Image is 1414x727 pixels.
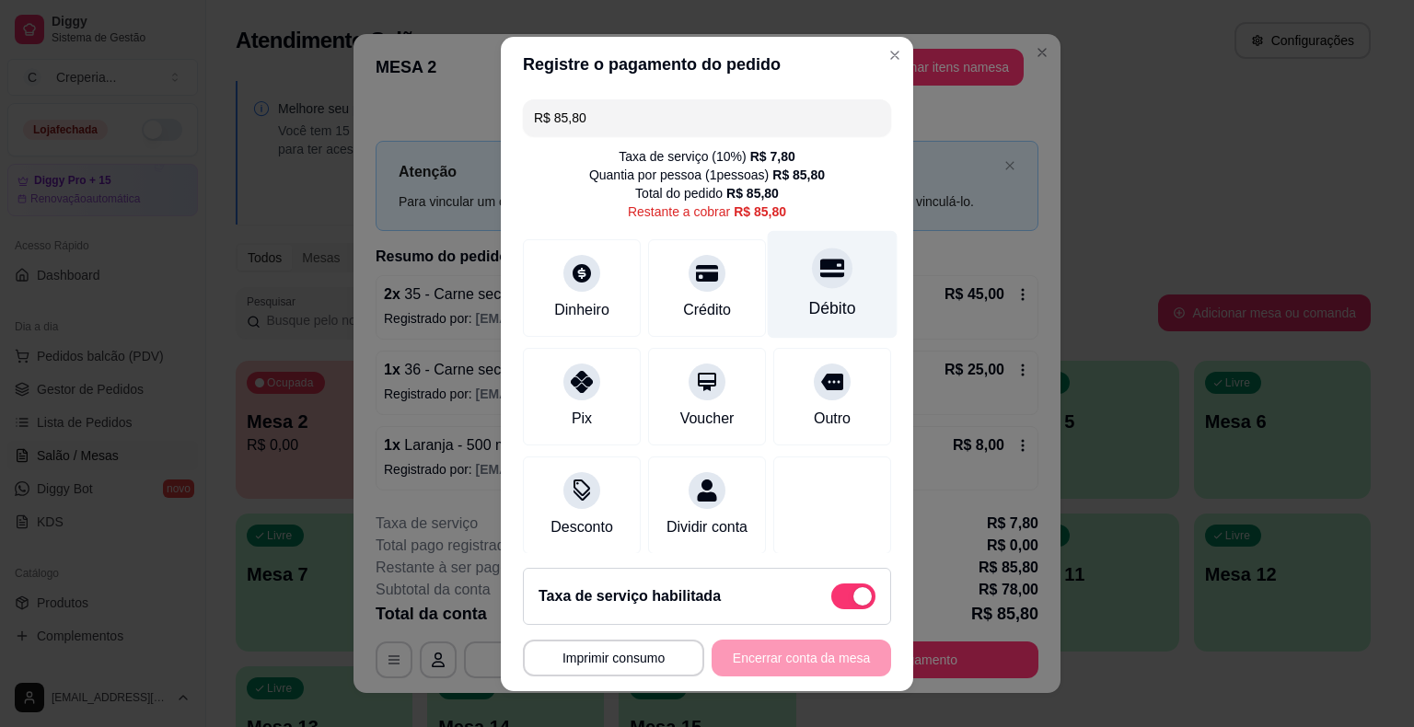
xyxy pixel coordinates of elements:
div: R$ 85,80 [726,184,779,202]
button: Close [880,40,910,70]
input: Ex.: hambúrguer de cordeiro [534,99,880,136]
div: Crédito [683,299,731,321]
div: R$ 85,80 [734,202,786,221]
div: Quantia por pessoa ( 1 pessoas) [589,166,825,184]
div: Dividir conta [666,516,748,538]
header: Registre o pagamento do pedido [501,37,913,92]
div: Pix [572,408,592,430]
button: Imprimir consumo [523,640,704,676]
div: Taxa de serviço ( 10 %) [619,147,795,166]
div: R$ 7,80 [750,147,795,166]
div: Restante a cobrar [628,202,786,221]
div: R$ 85,80 [772,166,825,184]
div: Débito [809,296,856,320]
div: Voucher [680,408,735,430]
div: Total do pedido [635,184,779,202]
div: Dinheiro [554,299,609,321]
h2: Taxa de serviço habilitada [539,585,721,607]
div: Outro [814,408,851,430]
div: Desconto [551,516,613,538]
